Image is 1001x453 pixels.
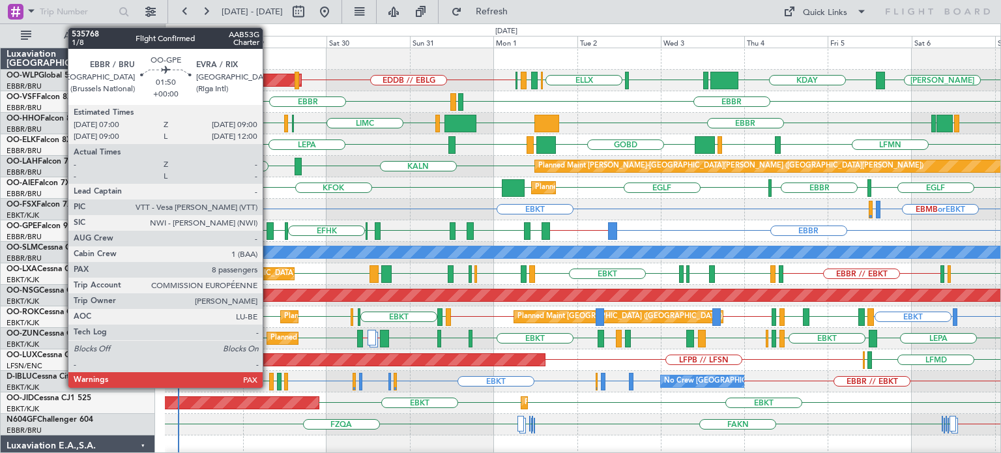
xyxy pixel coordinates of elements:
div: Planned Maint Kortrijk-[GEOGRAPHIC_DATA] [525,393,676,413]
div: Thu 28 [159,36,242,48]
span: OO-JID [7,394,34,402]
a: EBBR/BRU [7,232,42,242]
a: EBBR/BRU [7,146,42,156]
a: N604GFChallenger 604 [7,416,93,424]
div: [DATE] [167,26,190,37]
span: OO-HHO [7,115,40,123]
div: Fri 29 [243,36,326,48]
div: Tue 2 [577,36,661,48]
a: EBKT/KJK [7,404,39,414]
a: OO-WLPGlobal 5500 [7,72,83,80]
a: D-IBLUCessna Citation M2 [7,373,102,381]
div: No Crew [GEOGRAPHIC_DATA] ([GEOGRAPHIC_DATA] National) [664,372,882,391]
a: EBKT/KJK [7,297,39,306]
span: OO-SLM [7,244,38,252]
a: OO-ELKFalcon 8X [7,136,72,144]
span: N604GF [7,416,37,424]
span: OO-NSG [7,287,39,295]
span: OO-ROK [7,308,39,316]
a: EBBR/BRU [7,124,42,134]
a: OO-JIDCessna CJ1 525 [7,394,91,402]
span: OO-ELK [7,136,36,144]
span: D-IBLU [7,373,32,381]
a: EBBR/BRU [7,254,42,263]
a: OO-VSFFalcon 8X [7,93,72,101]
a: EBKT/KJK [7,383,39,392]
a: OO-LAHFalcon 7X [7,158,74,166]
button: Quick Links [777,1,873,22]
span: OO-VSF [7,93,36,101]
div: Quick Links [803,7,847,20]
div: Sat 30 [326,36,410,48]
a: OO-AIEFalcon 7X [7,179,70,187]
div: Thu 4 [744,36,828,48]
div: Sat 6 [912,36,995,48]
button: Refresh [445,1,523,22]
span: OO-ZUN [7,330,39,338]
a: OO-ROKCessna Citation CJ4 [7,308,111,316]
span: OO-WLP [7,72,38,80]
button: All Aircraft [14,25,141,46]
a: EBBR/BRU [7,168,42,177]
a: EBBR/BRU [7,81,42,91]
a: OO-ZUNCessna Citation CJ4 [7,330,111,338]
div: Wed 3 [661,36,744,48]
span: OO-LAH [7,158,38,166]
div: Mon 1 [493,36,577,48]
a: OO-LXACessna Citation CJ4 [7,265,109,273]
a: EBBR/BRU [7,189,42,199]
a: LFSN/ENC [7,361,42,371]
span: [DATE] - [DATE] [222,6,283,18]
input: Trip Number [40,2,115,22]
div: Planned Maint [GEOGRAPHIC_DATA] ([GEOGRAPHIC_DATA]) [517,307,723,327]
div: Planned Maint Kortrijk-[GEOGRAPHIC_DATA] [143,264,295,284]
a: OO-LUXCessna Citation CJ4 [7,351,109,359]
a: EBBR/BRU [7,103,42,113]
span: OO-FSX [7,201,36,209]
div: Fri 5 [828,36,911,48]
span: OO-LUX [7,351,37,359]
span: OO-GPE [7,222,37,230]
div: Planned Maint [PERSON_NAME]-[GEOGRAPHIC_DATA][PERSON_NAME] ([GEOGRAPHIC_DATA][PERSON_NAME]) [538,156,923,176]
div: Planned Maint Kortrijk-[GEOGRAPHIC_DATA] [284,307,436,327]
div: Planned Maint [GEOGRAPHIC_DATA] ([GEOGRAPHIC_DATA] National) [183,221,419,241]
a: EBKT/KJK [7,211,39,220]
div: Planned Maint Kortrijk-[GEOGRAPHIC_DATA] [270,329,422,348]
div: Planned Maint [GEOGRAPHIC_DATA] ([GEOGRAPHIC_DATA]) [535,178,740,197]
a: OO-SLMCessna Citation XLS [7,244,110,252]
div: [DATE] [495,26,517,37]
span: All Aircraft [34,31,138,40]
a: OO-NSGCessna Citation CJ4 [7,287,111,295]
span: Refresh [465,7,519,16]
span: OO-LXA [7,265,37,273]
a: OO-FSXFalcon 7X [7,201,72,209]
a: OO-GPEFalcon 900EX EASy II [7,222,115,230]
a: OO-HHOFalcon 8X [7,115,76,123]
a: EBKT/KJK [7,340,39,349]
div: Planned Maint Kortrijk-[GEOGRAPHIC_DATA] [190,199,342,219]
a: EBKT/KJK [7,275,39,285]
a: EBBR/BRU [7,426,42,435]
span: OO-AIE [7,179,35,187]
a: EBKT/KJK [7,318,39,328]
div: Sun 31 [410,36,493,48]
